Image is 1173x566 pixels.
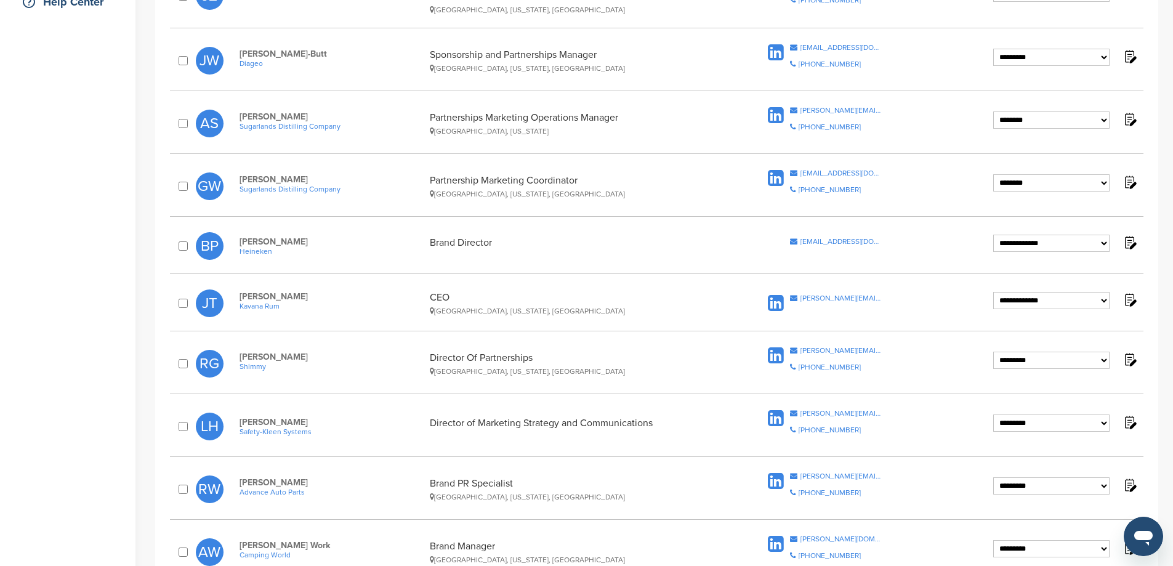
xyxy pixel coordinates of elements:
span: [PERSON_NAME]-Butt [240,49,424,59]
span: [PERSON_NAME] [240,111,424,122]
span: [PERSON_NAME] [240,477,424,488]
div: Director of Marketing Strategy and Communications [430,417,719,436]
div: Brand PR Specialist [430,477,719,501]
div: [GEOGRAPHIC_DATA], [US_STATE], [GEOGRAPHIC_DATA] [430,307,719,315]
div: [PHONE_NUMBER] [799,123,861,131]
span: [PERSON_NAME] [240,237,424,247]
div: [PERSON_NAME][EMAIL_ADDRESS][PERSON_NAME][DOMAIN_NAME] [800,410,882,417]
span: AW [196,538,224,566]
img: Notes [1122,352,1137,367]
div: [GEOGRAPHIC_DATA], [US_STATE], [GEOGRAPHIC_DATA] [430,190,719,198]
span: AS [196,110,224,137]
img: Notes [1122,235,1137,250]
div: [PHONE_NUMBER] [799,186,861,193]
img: Notes [1122,414,1137,430]
div: [EMAIL_ADDRESS][DOMAIN_NAME] [800,169,882,177]
img: Notes [1122,111,1137,127]
span: [PERSON_NAME] Work [240,540,424,551]
div: [PERSON_NAME][EMAIL_ADDRESS][PERSON_NAME][DOMAIN_NAME] [800,472,882,480]
div: [PHONE_NUMBER] [799,426,861,434]
div: Brand Director [430,237,719,256]
div: [EMAIL_ADDRESS][DOMAIN_NAME] [800,238,882,245]
span: GW [196,172,224,200]
div: [PERSON_NAME][EMAIL_ADDRESS][DOMAIN_NAME] [800,294,882,302]
div: [GEOGRAPHIC_DATA], [US_STATE], [GEOGRAPHIC_DATA] [430,6,719,14]
div: CEO [430,291,719,315]
img: Notes [1122,477,1137,493]
iframe: Button to launch messaging window [1124,517,1163,556]
a: Sugarlands Distilling Company [240,122,424,131]
div: [EMAIL_ADDRESS][DOMAIN_NAME] [800,44,882,51]
span: JW [196,47,224,75]
img: Notes [1122,292,1137,307]
div: [PHONE_NUMBER] [799,552,861,559]
div: [GEOGRAPHIC_DATA], [US_STATE] [430,127,719,135]
div: [GEOGRAPHIC_DATA], [US_STATE], [GEOGRAPHIC_DATA] [430,64,719,73]
span: [PERSON_NAME] [240,417,424,427]
span: JT [196,289,224,317]
div: [PERSON_NAME][EMAIL_ADDRESS][DOMAIN_NAME] [800,107,882,114]
a: Sugarlands Distilling Company [240,185,424,193]
div: Partnership Marketing Coordinator [430,174,719,198]
a: Advance Auto Parts [240,488,424,496]
div: Brand Manager [430,540,719,564]
a: Heineken [240,247,424,256]
span: [PERSON_NAME] [240,291,424,302]
div: [GEOGRAPHIC_DATA], [US_STATE], [GEOGRAPHIC_DATA] [430,367,719,376]
img: Notes [1122,49,1137,64]
a: Shimmy [240,362,424,371]
div: [PERSON_NAME][DOMAIN_NAME][EMAIL_ADDRESS][DOMAIN_NAME] [800,535,882,543]
div: [GEOGRAPHIC_DATA], [US_STATE], [GEOGRAPHIC_DATA] [430,493,719,501]
a: Camping World [240,551,424,559]
div: [PHONE_NUMBER] [799,363,861,371]
span: RG [196,350,224,378]
div: [PHONE_NUMBER] [799,60,861,68]
span: LH [196,413,224,440]
div: Sponsorship and Partnerships Manager [430,49,719,73]
span: [PERSON_NAME] [240,352,424,362]
span: BP [196,232,224,260]
a: Diageo [240,59,424,68]
a: Kavana Rum [240,302,424,310]
img: Notes [1122,540,1137,556]
div: Partnerships Marketing Operations Manager [430,111,719,135]
span: RW [196,475,224,503]
div: [GEOGRAPHIC_DATA], [US_STATE], [GEOGRAPHIC_DATA] [430,556,719,564]
img: Notes [1122,174,1137,190]
div: [PHONE_NUMBER] [799,489,861,496]
a: Safety-Kleen Systems [240,427,424,436]
span: [PERSON_NAME] [240,174,424,185]
div: Director Of Partnerships [430,352,719,376]
div: [PERSON_NAME][EMAIL_ADDRESS][DOMAIN_NAME] [800,347,882,354]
